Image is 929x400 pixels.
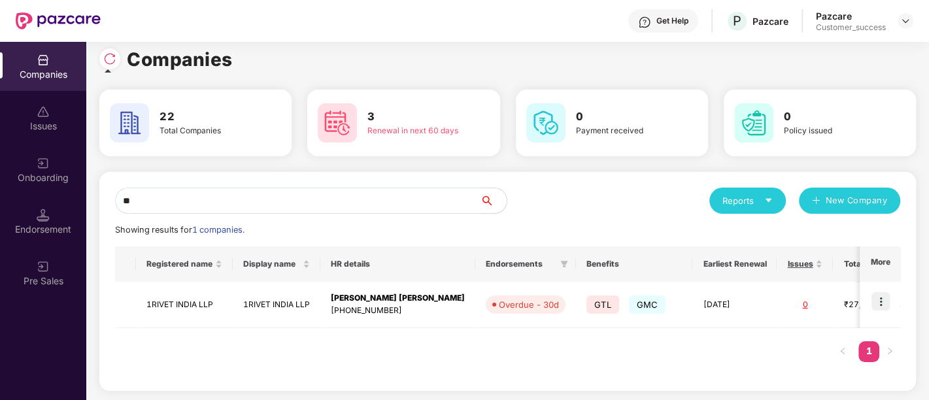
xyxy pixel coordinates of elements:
[37,105,50,118] img: svg+xml;base64,PHN2ZyBpZD0iSXNzdWVzX2Rpc2FibGVkIiB4bWxucz0iaHR0cDovL3d3dy53My5vcmcvMjAwMC9zdmciIH...
[833,246,919,282] th: Total Premium
[367,108,463,125] h3: 3
[832,341,853,362] button: left
[331,305,465,317] div: [PHONE_NUMBER]
[486,259,555,269] span: Endorsements
[160,125,255,137] div: Total Companies
[586,295,619,314] span: GTL
[367,125,463,137] div: Renewal in next 60 days
[638,16,651,29] img: svg+xml;base64,PHN2ZyBpZD0iSGVscC0zMngzMiIgeG1sbnM9Imh0dHA6Ly93d3cudzMub3JnLzIwMDAvc3ZnIiB3aWR0aD...
[37,157,50,170] img: svg+xml;base64,PHN2ZyB3aWR0aD0iMjAiIGhlaWdodD0iMjAiIHZpZXdCb3g9IjAgMCAyMCAyMCIgZmlsbD0ibm9uZSIgeG...
[843,299,909,311] div: ₹27,09,549.04
[320,246,475,282] th: HR details
[37,208,50,222] img: svg+xml;base64,PHN2ZyB3aWR0aD0iMTQuNSIgaGVpZ2h0PSIxNC41IiB2aWV3Qm94PSIwIDAgMTYgMTYiIGZpbGw9Im5vbm...
[233,282,320,328] td: 1RIVET INDIA LLP
[692,246,777,282] th: Earliest Renewal
[115,225,245,235] span: Showing results for
[192,225,245,235] span: 1 companies.
[784,108,879,125] h3: 0
[839,347,847,355] span: left
[900,16,911,26] img: svg+xml;base64,PHN2ZyBpZD0iRHJvcGRvd24tMzJ4MzIiIHhtbG5zPSJodHRwOi8vd3d3LnczLm9yZy8yMDAwL3N2ZyIgd2...
[879,341,900,362] button: right
[843,259,899,269] span: Total Premium
[37,54,50,67] img: svg+xml;base64,PHN2ZyBpZD0iQ29tcGFuaWVzIiB4bWxucz0iaHR0cDovL3d3dy53My5vcmcvMjAwMC9zdmciIHdpZHRoPS...
[499,298,559,311] div: Overdue - 30d
[733,13,741,29] span: P
[16,12,101,29] img: New Pazcare Logo
[136,282,233,328] td: 1RIVET INDIA LLP
[858,341,879,361] a: 1
[576,108,671,125] h3: 0
[526,103,566,142] img: svg+xml;base64,PHN2ZyB4bWxucz0iaHR0cDovL3d3dy53My5vcmcvMjAwMC9zdmciIHdpZHRoPSI2MCIgaGVpZ2h0PSI2MC...
[832,341,853,362] li: Previous Page
[812,196,820,207] span: plus
[777,246,833,282] th: Issues
[787,299,822,311] div: 0
[692,282,777,328] td: [DATE]
[826,194,888,207] span: New Company
[816,10,886,22] div: Pazcare
[558,256,571,272] span: filter
[37,260,50,273] img: svg+xml;base64,PHN2ZyB3aWR0aD0iMjAiIGhlaWdodD0iMjAiIHZpZXdCb3g9IjAgMCAyMCAyMCIgZmlsbD0ibm9uZSIgeG...
[787,259,813,269] span: Issues
[110,103,149,142] img: svg+xml;base64,PHN2ZyB4bWxucz0iaHR0cDovL3d3dy53My5vcmcvMjAwMC9zdmciIHdpZHRoPSI2MCIgaGVpZ2h0PSI2MC...
[879,341,900,362] li: Next Page
[816,22,886,33] div: Customer_success
[160,108,255,125] h3: 22
[560,260,568,268] span: filter
[656,16,688,26] div: Get Help
[858,341,879,362] li: 1
[233,246,320,282] th: Display name
[629,295,666,314] span: GMC
[136,246,233,282] th: Registered name
[722,194,773,207] div: Reports
[576,125,671,137] div: Payment received
[331,292,465,305] div: [PERSON_NAME] [PERSON_NAME]
[860,246,900,282] th: More
[318,103,357,142] img: svg+xml;base64,PHN2ZyB4bWxucz0iaHR0cDovL3d3dy53My5vcmcvMjAwMC9zdmciIHdpZHRoPSI2MCIgaGVpZ2h0PSI2MC...
[480,195,507,206] span: search
[480,188,507,214] button: search
[734,103,773,142] img: svg+xml;base64,PHN2ZyB4bWxucz0iaHR0cDovL3d3dy53My5vcmcvMjAwMC9zdmciIHdpZHRoPSI2MCIgaGVpZ2h0PSI2MC...
[576,246,692,282] th: Benefits
[764,196,773,205] span: caret-down
[752,15,788,27] div: Pazcare
[103,52,116,65] img: svg+xml;base64,PHN2ZyBpZD0iUmVsb2FkLTMyeDMyIiB4bWxucz0iaHR0cDovL3d3dy53My5vcmcvMjAwMC9zdmciIHdpZH...
[886,347,894,355] span: right
[799,188,900,214] button: plusNew Company
[243,259,300,269] span: Display name
[127,45,233,74] h1: Companies
[146,259,212,269] span: Registered name
[871,292,890,310] img: icon
[784,125,879,137] div: Policy issued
